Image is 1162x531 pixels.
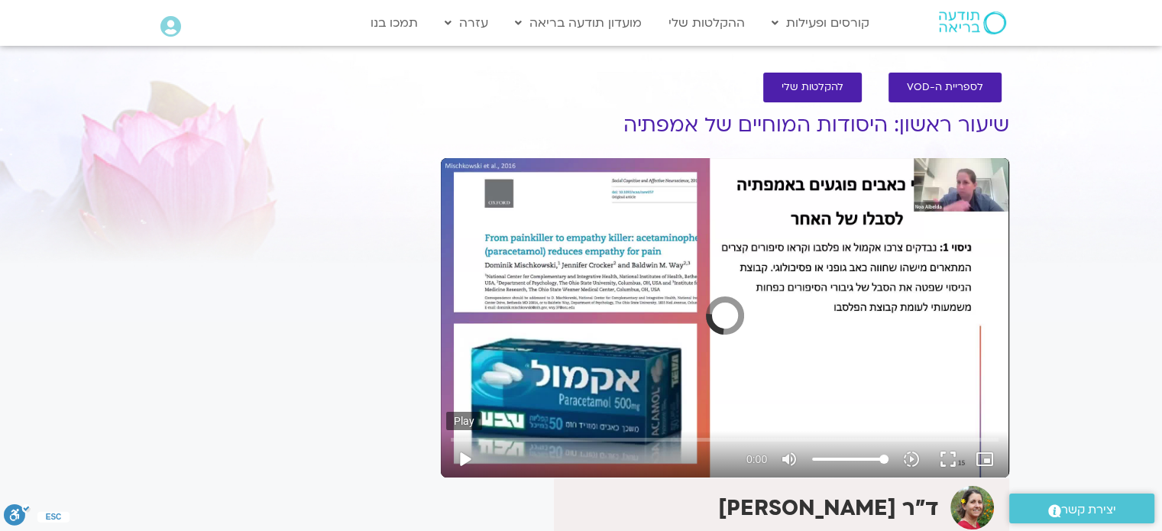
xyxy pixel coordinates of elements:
[1061,500,1116,520] span: יצירת קשר
[782,82,843,93] span: להקלטות שלי
[507,8,649,37] a: מועדון תודעה בריאה
[718,494,939,523] strong: ד"ר [PERSON_NAME]
[907,82,983,93] span: לספריית ה-VOD
[437,8,496,37] a: עזרה
[363,8,426,37] a: תמכו בנו
[661,8,753,37] a: ההקלטות שלי
[441,114,1009,137] h1: שיעור ראשון: היסודות המוחיים של אמפתיה
[888,73,1002,102] a: לספריית ה-VOD
[950,486,994,529] img: ד"ר נועה אלבלדה
[763,73,862,102] a: להקלטות שלי
[764,8,877,37] a: קורסים ופעילות
[939,11,1006,34] img: תודעה בריאה
[1009,494,1154,523] a: יצירת קשר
